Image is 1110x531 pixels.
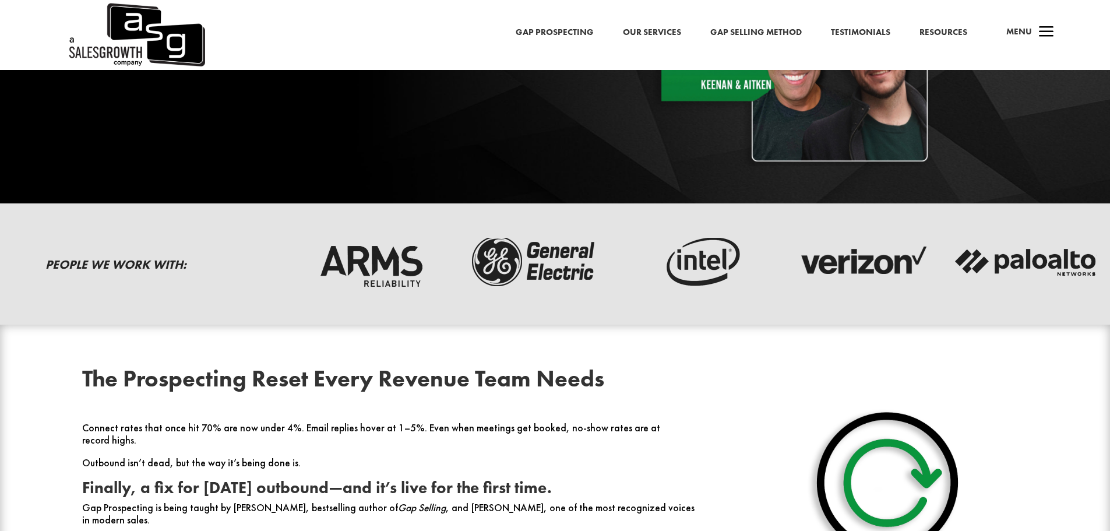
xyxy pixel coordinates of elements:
[298,233,444,291] img: arms-reliability-logo-dark
[462,233,608,291] img: ge-logo-dark
[710,25,802,40] a: Gap Selling Method
[623,25,681,40] a: Our Services
[626,233,771,291] img: intel-logo-dark
[1035,21,1058,44] span: a
[398,501,446,514] em: Gap Selling
[790,233,935,291] img: verizon-logo-dark
[953,233,1099,291] img: palato-networks-logo-dark
[82,477,552,498] strong: Finally, a fix for [DATE] outbound—and it’s live for the first time.
[82,457,696,480] p: Outbound isn’t dead, but the way it’s being done is.
[516,25,594,40] a: Gap Prospecting
[919,25,967,40] a: Resources
[82,422,696,457] p: Connect rates that once hit 70% are now under 4%. Email replies hover at 1–5%. Even when meetings...
[1006,26,1032,37] span: Menu
[82,367,696,396] h2: The Prospecting Reset Every Revenue Team Needs
[831,25,890,40] a: Testimonials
